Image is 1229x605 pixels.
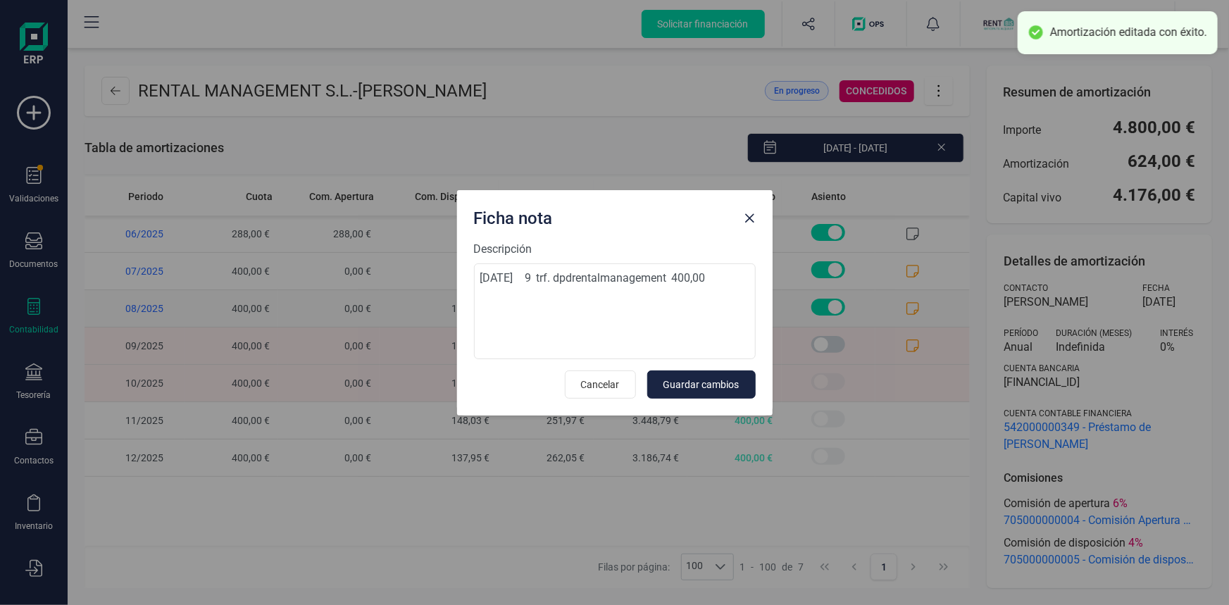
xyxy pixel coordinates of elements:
[739,207,761,230] button: Close
[468,201,739,230] div: Ficha nota
[565,370,636,399] button: Cancelar
[581,378,620,392] span: Cancelar
[647,370,756,399] button: Guardar cambios
[663,378,740,392] span: Guardar cambios
[474,241,756,258] label: Descripción
[1050,25,1207,40] div: Amortización editada con éxito.
[474,263,756,359] textarea: [DATE] 9 trf. dpdrentalmanagement 400,00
